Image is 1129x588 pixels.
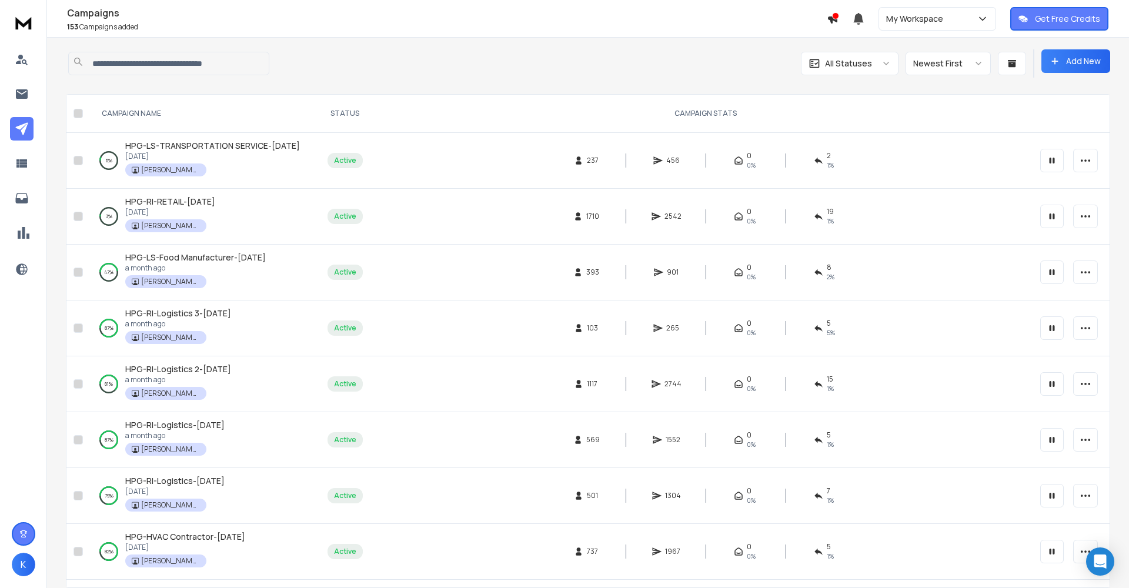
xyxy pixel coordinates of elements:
[141,333,200,342] p: [PERSON_NAME] Property Group
[141,445,200,454] p: [PERSON_NAME] Property Group
[827,496,834,505] span: 1 %
[125,196,215,207] span: HPG-RI-RETAIL-[DATE]
[747,496,756,505] span: 0%
[334,491,356,500] div: Active
[827,263,831,272] span: 8
[906,52,991,75] button: Newest First
[125,308,231,319] a: HPG-RI-Logistics 3-[DATE]
[88,300,312,356] td: 87%HPG-RI-Logistics 3-[DATE]a month ago[PERSON_NAME] Property Group
[886,13,948,25] p: My Workspace
[125,208,215,217] p: [DATE]
[827,430,831,440] span: 5
[12,553,35,576] button: K
[125,263,266,273] p: a month ago
[827,552,834,561] span: 1 %
[105,434,113,446] p: 87 %
[104,266,113,278] p: 47 %
[88,133,312,189] td: 6%HPG-LS-TRANSPORTATION SERVICE-[DATE][DATE][PERSON_NAME] Property Group
[664,212,682,221] span: 2542
[747,216,756,226] span: 0%
[88,356,312,412] td: 61%HPG-RI-Logistics 2-[DATE]a month ago[PERSON_NAME] Property Group
[747,263,751,272] span: 0
[334,323,356,333] div: Active
[825,58,872,69] p: All Statuses
[105,378,113,390] p: 61 %
[141,389,200,398] p: [PERSON_NAME] Property Group
[1035,13,1100,25] p: Get Free Credits
[665,547,680,556] span: 1967
[587,547,599,556] span: 737
[88,468,312,524] td: 79%HPG-RI-Logistics-[DATE][DATE][PERSON_NAME] Property Group
[125,431,225,440] p: a month ago
[747,430,751,440] span: 0
[827,207,834,216] span: 19
[747,161,756,170] span: 0%
[125,419,225,430] span: HPG-RI-Logistics-[DATE]
[586,268,599,277] span: 393
[125,375,231,385] p: a month ago
[827,216,834,226] span: 1 %
[125,363,231,375] a: HPG-RI-Logistics 2-[DATE]
[827,486,830,496] span: 7
[827,151,831,161] span: 2
[105,322,113,334] p: 87 %
[141,500,200,510] p: [PERSON_NAME] Property Group
[125,475,225,486] span: HPG-RI-Logistics-[DATE]
[827,328,835,338] span: 5 %
[334,156,356,165] div: Active
[88,95,312,133] th: CAMPAIGN NAME
[827,375,833,384] span: 15
[106,155,112,166] p: 6 %
[334,379,356,389] div: Active
[125,487,225,496] p: [DATE]
[67,6,827,20] h1: Campaigns
[1010,7,1108,31] button: Get Free Credits
[666,323,679,333] span: 265
[587,156,599,165] span: 237
[586,435,600,445] span: 569
[747,328,756,338] span: 0%
[88,189,312,245] td: 3%HPG-RI-RETAIL-[DATE][DATE][PERSON_NAME] Property Group
[125,252,266,263] a: HPG-LS-Food Manufacturer-[DATE]
[747,319,751,328] span: 0
[747,272,756,282] span: 0%
[334,212,356,221] div: Active
[587,379,599,389] span: 1117
[105,546,113,557] p: 82 %
[747,440,756,449] span: 0%
[67,22,827,32] p: Campaigns added
[125,475,225,487] a: HPG-RI-Logistics-[DATE]
[334,268,356,277] div: Active
[586,212,599,221] span: 1710
[664,379,682,389] span: 2744
[125,419,225,431] a: HPG-RI-Logistics-[DATE]
[747,552,756,561] span: 0%
[747,384,756,393] span: 0%
[125,140,300,152] a: HPG-LS-TRANSPORTATION SERVICE-[DATE]
[12,12,35,34] img: logo
[827,319,831,328] span: 5
[125,196,215,208] a: HPG-RI-RETAIL-[DATE]
[827,542,831,552] span: 5
[747,207,751,216] span: 0
[827,384,834,393] span: 1 %
[665,491,681,500] span: 1304
[587,323,599,333] span: 103
[141,165,200,175] p: [PERSON_NAME] Property Group
[125,363,231,375] span: HPG-RI-Logistics 2-[DATE]
[827,440,834,449] span: 1 %
[827,272,834,282] span: 2 %
[125,531,245,543] a: HPG-HVAC Contractor-[DATE]
[106,211,112,222] p: 3 %
[125,140,300,151] span: HPG-LS-TRANSPORTATION SERVICE-[DATE]
[666,156,680,165] span: 456
[88,412,312,468] td: 87%HPG-RI-Logistics-[DATE]a month ago[PERSON_NAME] Property Group
[125,531,245,542] span: HPG-HVAC Contractor-[DATE]
[747,486,751,496] span: 0
[334,435,356,445] div: Active
[587,491,599,500] span: 501
[141,556,200,566] p: [PERSON_NAME] Property Group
